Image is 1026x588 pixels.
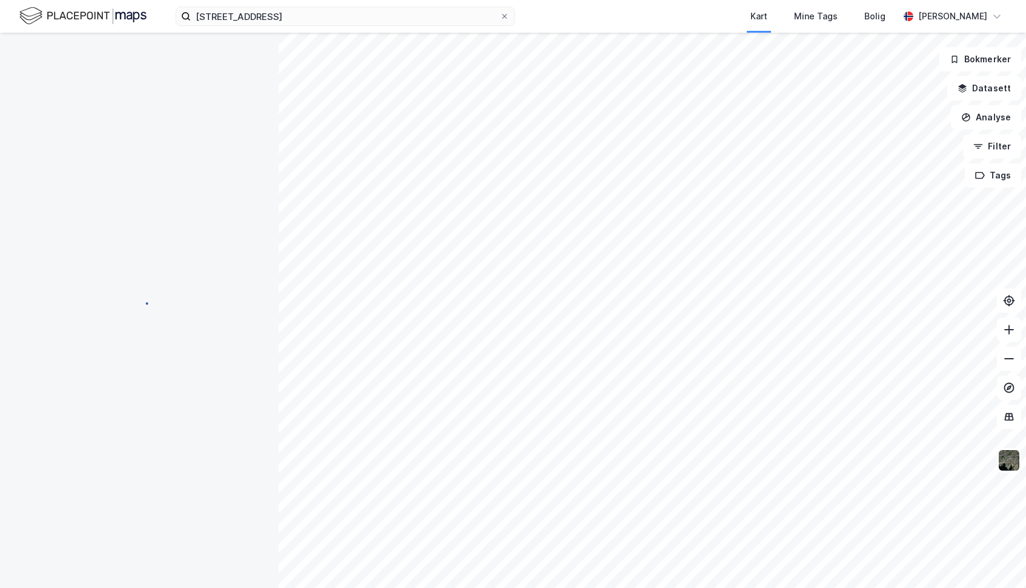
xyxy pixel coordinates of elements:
div: Mine Tags [794,9,838,24]
button: Filter [963,134,1021,158]
button: Datasett [947,76,1021,100]
div: Bolig [864,9,885,24]
img: spinner.a6d8c91a73a9ac5275cf975e30b51cfb.svg [130,293,149,313]
input: Søk på adresse, matrikkel, gårdeiere, leietakere eller personer [191,7,500,25]
div: Kart [750,9,767,24]
div: Kontrollprogram for chat [965,530,1026,588]
button: Tags [965,163,1021,188]
img: 9k= [998,449,1021,472]
div: [PERSON_NAME] [918,9,987,24]
button: Bokmerker [939,47,1021,71]
iframe: Chat Widget [965,530,1026,588]
img: logo.f888ab2527a4732fd821a326f86c7f29.svg [19,5,147,27]
button: Analyse [951,105,1021,129]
